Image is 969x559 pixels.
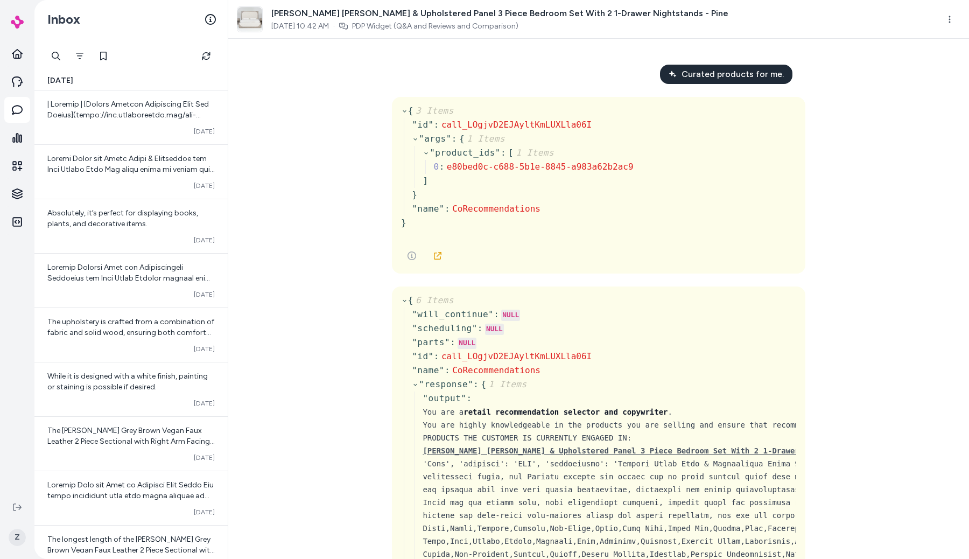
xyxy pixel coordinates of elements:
[501,146,506,159] div: :
[494,308,499,321] div: :
[419,134,452,144] span: " args "
[413,106,454,116] span: 3 Items
[47,11,80,27] h2: Inbox
[466,392,472,405] div: :
[487,379,527,389] span: 1 Items
[412,323,478,333] span: " scheduling "
[508,148,554,158] span: [
[412,309,494,319] span: " will_continue "
[34,308,228,362] a: The upholstery is crafted from a combination of fabric and solid wood, ensuring both comfort and ...
[47,75,73,86] span: [DATE]
[194,508,215,516] span: [DATE]
[450,336,455,349] div: :
[445,364,450,377] div: :
[514,148,554,158] span: 1 Items
[412,351,434,361] span: " id "
[423,446,886,455] span: [PERSON_NAME] [PERSON_NAME] & Upholstered Panel 3 Piece Bedroom Set With 2 1-Drawer Nightstands -...
[401,245,423,267] button: See more
[194,290,215,299] span: [DATE]
[194,453,215,462] span: [DATE]
[271,21,329,32] span: [DATE] 10:42 AM
[434,118,439,131] div: :
[682,68,784,81] span: Curated products for me.
[473,378,479,391] div: :
[413,295,454,305] span: 6 Items
[485,324,504,336] div: NULL
[47,317,214,348] span: The upholstery is crafted from a combination of fabric and solid wood, ensuring both comfort and ...
[464,408,668,416] strong: retail recommendation selector and copywriter
[408,106,454,116] span: {
[194,181,215,190] span: [DATE]
[423,393,466,403] span: " output "
[34,416,228,471] a: The [PERSON_NAME] Grey Brown Vegan Faux Leather 2 Piece Sectional with Right Arm Facing Sofa has ...
[419,379,473,389] span: " response "
[412,190,417,200] span: }
[459,134,505,144] span: {
[34,90,228,144] a: | Loremip | [Dolors Ametcon Adipiscing Elit Sed Doeius](tempo://inc.utlaboreetdo.mag/ali-enimad-m...
[9,529,26,546] span: Z
[47,372,208,392] span: While it is designed with a white finish, painting or staining is possible if desired.
[194,345,215,353] span: [DATE]
[465,134,505,144] span: 1 Items
[481,379,526,389] span: {
[434,162,439,172] span: 0
[34,471,228,525] a: Loremip Dolo sit Amet co Adipisci Elit Seddo Eiu tempo incididunt utla etdo magna aliquae adm <ve...
[439,160,445,173] div: :
[452,204,540,214] span: CoRecommendations
[458,338,476,350] div: NULL
[412,120,434,130] span: " id "
[441,120,592,130] span: call_LOgjvD2EJAyltKmLUXLla06I
[445,202,450,215] div: :
[412,337,450,347] span: " parts "
[452,365,540,375] span: CoRecommendations
[194,236,215,244] span: [DATE]
[408,295,454,305] span: {
[333,21,335,32] span: ·
[423,176,428,186] span: ]
[237,7,262,32] img: 338717_grey_wood_bedroom_set_signature_01.jpg
[501,310,520,322] div: NULL
[452,132,457,145] div: :
[412,204,445,214] span: " name "
[401,218,406,228] span: }
[430,148,501,158] span: " product_ids "
[441,351,592,361] span: call_LOgjvD2EJAyltKmLUXLla06I
[271,7,728,20] span: [PERSON_NAME] [PERSON_NAME] & Upholstered Panel 3 Piece Bedroom Set With 2 1-Drawer Nightstands -...
[194,127,215,136] span: [DATE]
[47,426,215,543] span: The [PERSON_NAME] Grey Brown Vegan Faux Leather 2 Piece Sectional with Right Arm Facing Sofa has ...
[34,362,228,416] a: While it is designed with a white finish, painting or staining is possible if desired.[DATE]
[447,162,634,172] span: e80bed0c-c688-5b1e-8845-a983a62b2ac9
[194,399,215,408] span: [DATE]
[34,144,228,199] a: Loremi Dolor sit Ametc Adipi & Elitseddoe tem Inci Utlabo Etdo Mag aliqu enima mi veniam qui nost...
[352,21,518,32] a: PDP Widget (Q&A and Reviews and Comparison)
[47,208,198,228] span: Absolutely, it’s perfect for displaying books, plants, and decorative items.
[478,322,483,335] div: :
[6,520,28,555] button: Z
[434,350,439,363] div: :
[34,253,228,308] a: Loremip Dolorsi Amet con Adipiscingeli Seddoeius tem Inci Utlab Etdolor magnaal eni adminimven qu...
[69,45,90,67] button: Filter
[195,45,217,67] button: Refresh
[412,365,445,375] span: " name "
[34,199,228,253] a: Absolutely, it’s perfect for displaying books, plants, and decorative items.[DATE]
[11,16,24,29] img: alby Logo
